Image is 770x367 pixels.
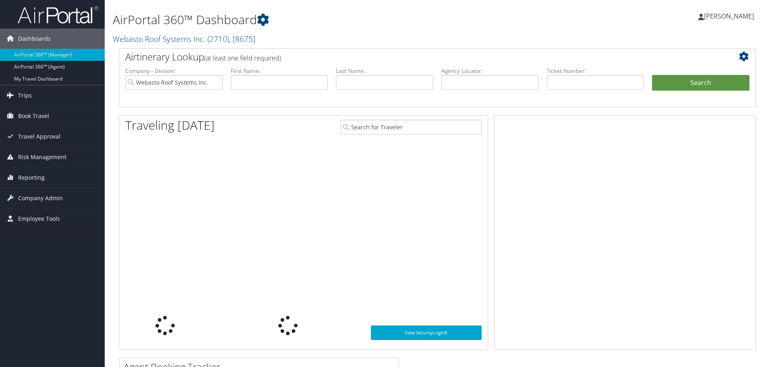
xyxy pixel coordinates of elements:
label: Company - Division: [125,67,223,75]
span: Book Travel [18,106,49,126]
h1: Traveling [DATE] [125,117,215,134]
a: [PERSON_NAME] [698,4,762,28]
h2: Airtinerary Lookup [125,50,696,64]
span: ( 2710 ) [207,33,229,44]
a: Webasto Roof Systems Inc. [113,33,255,44]
span: Employee Tools [18,209,60,229]
span: Trips [18,85,32,106]
span: [PERSON_NAME] [704,12,754,21]
span: Company Admin [18,188,63,208]
span: Travel Approval [18,126,60,147]
img: airportal-logo.png [18,5,98,24]
a: View SecurityLogic® [371,326,482,340]
span: Risk Management [18,147,66,167]
span: (at least one field required) [204,54,281,62]
label: Agency Locator: [441,67,539,75]
label: First Name: [231,67,328,75]
button: Search [652,75,749,91]
h1: AirPortal 360™ Dashboard [113,11,546,28]
span: Dashboards [18,29,51,49]
span: Reporting [18,168,45,188]
label: Last Name: [336,67,433,75]
label: Ticket Number: [547,67,644,75]
span: , [ 8675 ] [229,33,255,44]
input: Search for Traveler [340,120,482,135]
